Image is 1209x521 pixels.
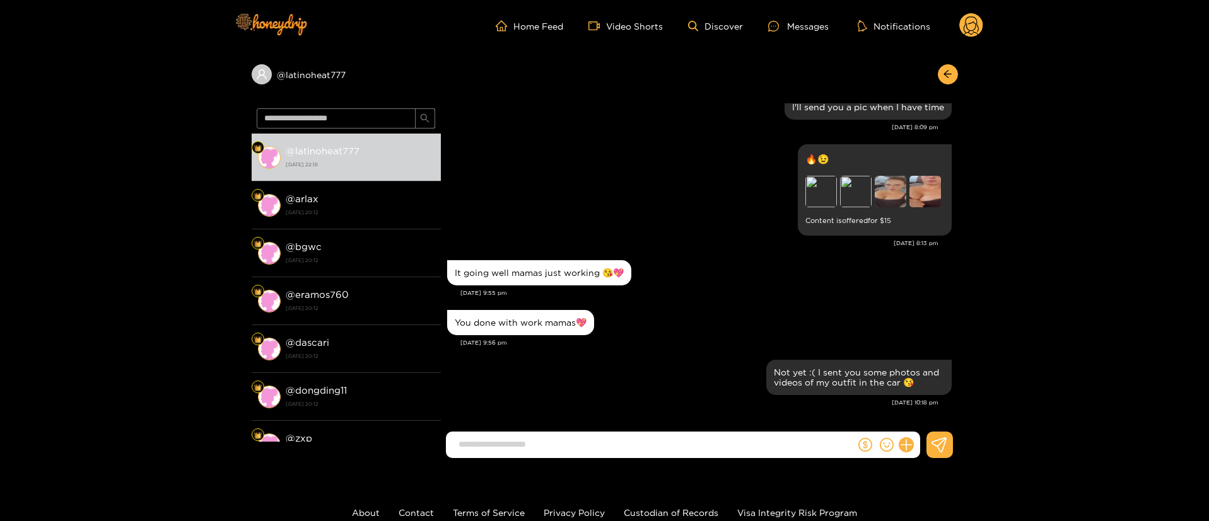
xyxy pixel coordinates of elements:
strong: [DATE] 22:18 [286,159,435,170]
img: conversation [258,290,281,312]
a: Custodian of Records [624,508,718,517]
a: Video Shorts [588,20,663,31]
strong: @ eramos760 [286,289,349,300]
div: I'll send you a pic when I have time [792,102,944,112]
img: conversation [258,386,281,408]
button: search [415,108,435,129]
span: video-camera [588,20,606,31]
a: Home Feed [496,20,563,31]
img: preview [875,176,906,207]
strong: @ latinoheat777 [286,146,359,156]
strong: [DATE] 20:12 [286,398,435,409]
img: conversation [258,146,281,169]
img: preview [909,176,941,207]
strong: [DATE] 20:12 [286,350,435,362]
button: arrow-left [938,64,958,84]
img: Fan Level [254,192,262,200]
div: Sep. 18, 10:18 pm [766,360,952,395]
small: Content is offered for $ 15 [805,214,944,228]
img: conversation [258,242,281,265]
div: [DATE] 9:55 pm [460,289,952,297]
strong: @ dongding11 [286,385,347,396]
div: Sep. 18, 8:09 pm [785,94,952,120]
strong: @ arlax [286,193,318,204]
img: Fan Level [254,336,262,343]
div: Not yet :( I sent you some photos and videos of my outfit in the car 😘 [774,367,944,387]
img: Fan Level [254,144,262,152]
img: Fan Level [254,384,262,391]
span: arrow-left [943,69,952,80]
strong: @ bgwc [286,241,322,252]
strong: [DATE] 20:12 [286,207,435,218]
img: conversation [258,194,281,217]
a: Privacy Policy [544,508,605,517]
div: You done with work mamas💖 [455,318,587,328]
div: It going well mamas just working 😘💖 [455,268,624,278]
div: Messages [768,19,829,33]
p: 🔥😉 [805,152,944,166]
div: [DATE] 9:56 pm [460,338,952,347]
span: smile [880,438,894,452]
strong: [DATE] 20:12 [286,302,435,314]
img: Fan Level [254,240,262,248]
img: conversation [258,433,281,456]
div: [DATE] 10:18 pm [447,398,938,407]
div: [DATE] 8:09 pm [447,123,938,132]
span: dollar [858,438,872,452]
button: Notifications [854,20,934,32]
div: @latinoheat777 [252,64,441,84]
a: Visa Integrity Risk Program [737,508,857,517]
img: conversation [258,338,281,360]
div: Sep. 18, 9:56 pm [447,310,594,335]
strong: @ dascari [286,337,329,348]
div: Sep. 18, 8:13 pm [798,144,952,236]
a: Contact [399,508,434,517]
strong: [DATE] 20:12 [286,255,435,266]
img: Fan Level [254,432,262,439]
a: Terms of Service [453,508,525,517]
strong: @ zxp [286,433,312,444]
a: Discover [688,21,743,31]
div: Sep. 18, 9:55 pm [447,260,631,285]
div: [DATE] 8:13 pm [447,239,938,248]
button: dollar [856,435,875,454]
img: Fan Level [254,288,262,295]
a: About [352,508,380,517]
span: user [256,69,267,80]
span: search [420,113,429,124]
span: home [496,20,513,31]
